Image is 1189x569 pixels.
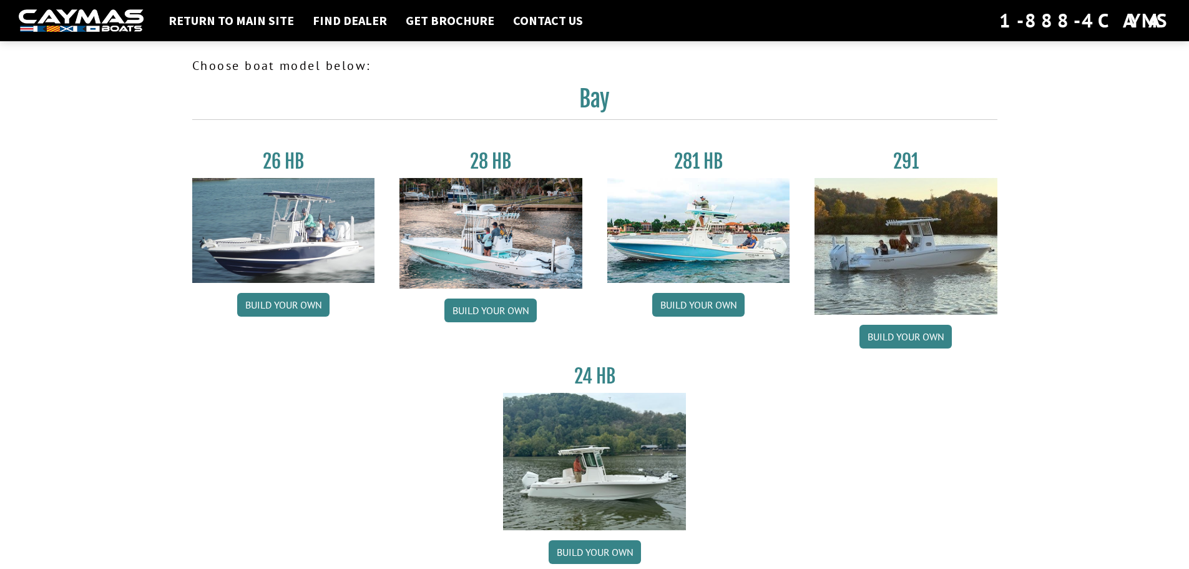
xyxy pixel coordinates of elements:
a: Build your own [237,293,330,317]
img: 26_new_photo_resized.jpg [192,178,375,283]
a: Build your own [444,299,537,322]
a: Find Dealer [306,12,393,29]
h3: 28 HB [399,150,582,173]
h3: 291 [815,150,997,173]
a: Build your own [652,293,745,317]
h3: 26 HB [192,150,375,173]
a: Contact Us [507,12,589,29]
img: 291_Thumbnail.jpg [815,178,997,315]
img: 28-hb-twin.jpg [607,178,790,283]
h2: Bay [192,85,997,120]
a: Return to main site [162,12,300,29]
img: 24_HB_thumbnail.jpg [503,393,686,530]
a: Build your own [859,325,952,349]
a: Get Brochure [399,12,501,29]
h3: 24 HB [503,365,686,388]
div: 1-888-4CAYMAS [999,7,1170,34]
a: Build your own [549,540,641,564]
p: Choose boat model below: [192,56,997,75]
img: white-logo-c9c8dbefe5ff5ceceb0f0178aa75bf4bb51f6bca0971e226c86eb53dfe498488.png [19,9,144,32]
h3: 281 HB [607,150,790,173]
img: 28_hb_thumbnail_for_caymas_connect.jpg [399,178,582,289]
